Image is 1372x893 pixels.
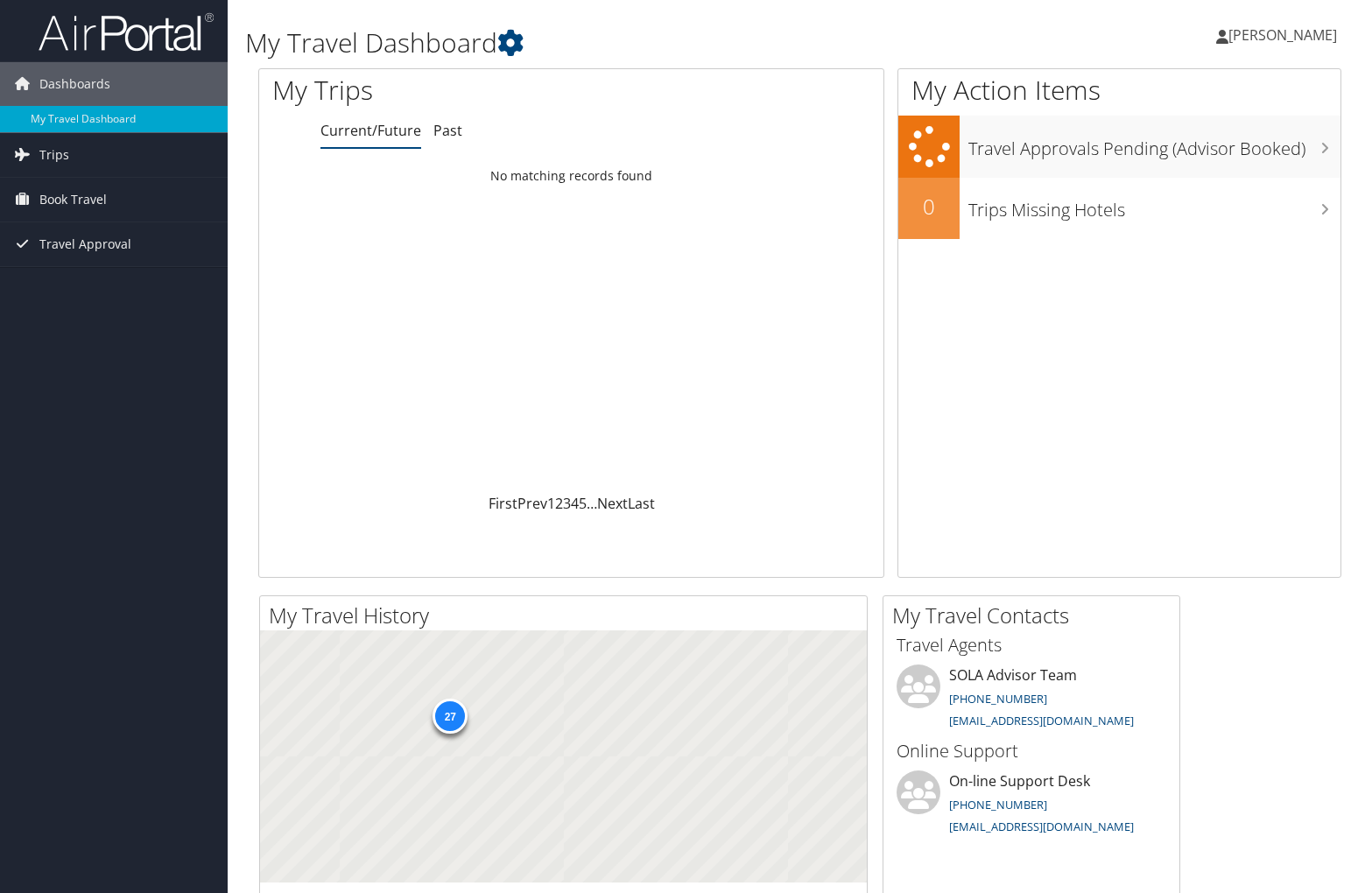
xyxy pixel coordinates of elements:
a: Prev [517,494,547,513]
a: Current/Future [320,121,421,140]
td: No matching records found [259,160,883,192]
h2: 0 [898,192,960,221]
a: Last [628,494,655,513]
a: 5 [579,494,587,513]
li: On-line Support Desk [888,770,1175,842]
h3: Online Support [897,739,1166,763]
div: 27 [433,699,468,734]
a: [PHONE_NUMBER] [949,691,1047,707]
a: Next [597,494,628,513]
h2: My Travel History [269,601,867,630]
span: Dashboards [39,62,110,106]
h3: Travel Agents [897,633,1166,657]
a: [PERSON_NAME] [1216,9,1354,61]
a: 0Trips Missing Hotels [898,178,1340,239]
a: Past [433,121,462,140]
h2: My Travel Contacts [892,601,1179,630]
h3: Trips Missing Hotels [968,189,1340,222]
a: [EMAIL_ADDRESS][DOMAIN_NAME] [949,819,1134,834]
a: 3 [563,494,571,513]
span: Travel Approval [39,222,131,266]
img: airportal-logo.png [39,11,214,53]
h1: My Travel Dashboard [245,25,985,61]
a: [PHONE_NUMBER] [949,797,1047,812]
span: [PERSON_NAME] [1228,25,1337,45]
h3: Travel Approvals Pending (Advisor Booked) [968,128,1340,161]
span: Book Travel [39,178,107,221]
a: 1 [547,494,555,513]
a: First [489,494,517,513]
h1: My Action Items [898,72,1340,109]
li: SOLA Advisor Team [888,664,1175,736]
span: … [587,494,597,513]
a: Travel Approvals Pending (Advisor Booked) [898,116,1340,178]
h1: My Trips [272,72,610,109]
span: Trips [39,133,69,177]
a: 2 [555,494,563,513]
a: [EMAIL_ADDRESS][DOMAIN_NAME] [949,713,1134,728]
a: 4 [571,494,579,513]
